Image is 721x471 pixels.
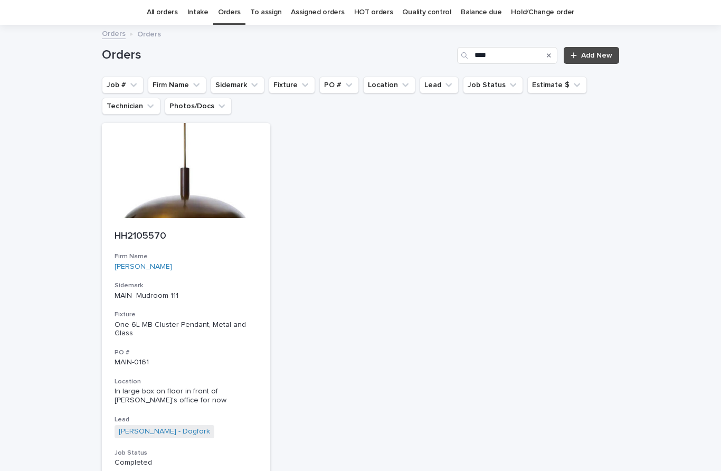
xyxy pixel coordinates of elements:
h3: Job Status [115,449,258,457]
a: [PERSON_NAME] [115,262,172,271]
p: MAIN-0161 [115,358,258,367]
p: Orders [137,27,161,39]
p: Completed [115,458,258,467]
h3: Firm Name [115,252,258,261]
button: Job # [102,77,144,93]
button: Job Status [463,77,523,93]
button: Firm Name [148,77,206,93]
a: Orders [102,27,126,39]
h3: Sidemark [115,281,258,290]
button: PO # [319,77,359,93]
button: Photos/Docs [165,98,232,115]
button: Estimate $ [527,77,587,93]
button: Sidemark [211,77,264,93]
h3: PO # [115,348,258,357]
p: MAIN Mudroom 111 [115,291,258,300]
div: One 6L MB Cluster Pendant, Metal and Glass [115,321,258,338]
button: Lead [420,77,459,93]
input: Search [457,47,557,64]
h3: Location [115,378,258,386]
p: HH2105570 [115,231,258,242]
h3: Lead [115,416,258,424]
button: Technician [102,98,160,115]
a: Add New [564,47,619,64]
button: Fixture [269,77,315,93]
button: Location [363,77,415,93]
a: [PERSON_NAME] - Dogfork [119,427,210,436]
h1: Orders [102,48,453,63]
span: Add New [581,52,612,59]
p: In large box on floor in front of [PERSON_NAME]'s office for now [115,387,258,405]
h3: Fixture [115,310,258,319]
